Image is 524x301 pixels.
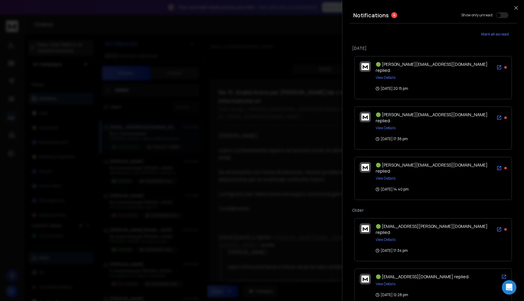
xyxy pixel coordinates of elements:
img: logo [361,113,369,120]
button: View Details [376,126,395,130]
span: 🟢 [EMAIL_ADDRESS][PERSON_NAME][DOMAIN_NAME] replied: [376,223,488,235]
div: Open Intercom Messenger [502,280,516,295]
p: [DATE] 20:15 pm [376,86,408,91]
p: [DATE] 17:34 pm [376,248,408,253]
button: Mark all as read [473,28,517,40]
label: Show only unread [461,13,492,18]
span: 🟢 [PERSON_NAME][EMAIL_ADDRESS][DOMAIN_NAME] replied: [376,61,488,73]
p: [DATE] 17:36 pm [376,137,408,141]
img: logo [361,225,369,232]
button: View Details [376,75,395,80]
h3: Notifications [353,11,389,19]
p: [DATE] 14:40 pm [376,187,409,192]
span: 🟢 [PERSON_NAME][EMAIL_ADDRESS][DOMAIN_NAME] replied: [376,112,488,123]
img: logo [361,164,369,171]
p: [DATE] [352,45,514,51]
button: View Details [376,237,395,242]
span: 🟢 [PERSON_NAME][EMAIL_ADDRESS][DOMAIN_NAME] replied: [376,162,488,174]
button: View Details [376,176,395,181]
button: View Details [376,282,395,286]
span: 🟢 [EMAIL_ADDRESS][DOMAIN_NAME] replied: [376,274,470,279]
img: logo [361,63,369,70]
img: logo [361,276,369,282]
span: Mark all as read [481,32,509,37]
span: 4 [391,12,397,18]
p: [DATE] 12:28 pm [376,293,408,297]
p: Older [352,207,514,213]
